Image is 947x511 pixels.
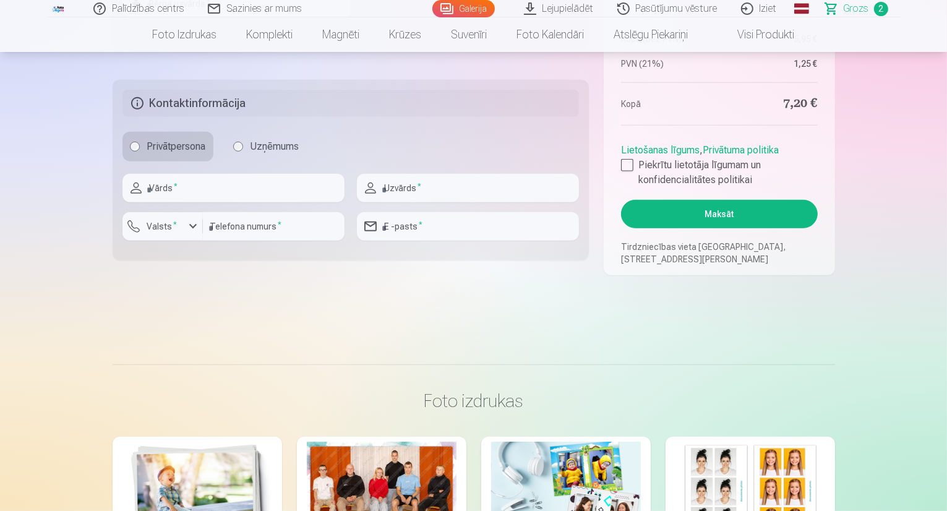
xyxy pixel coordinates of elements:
a: Komplekti [232,17,308,52]
a: Foto kalendāri [502,17,599,52]
input: Uzņēmums [233,142,243,152]
button: Maksāt [621,200,817,228]
span: 2 [874,2,888,16]
a: Privātuma politika [703,144,779,156]
a: Visi produkti [703,17,810,52]
label: Privātpersona [122,132,213,161]
div: , [621,138,817,187]
input: Privātpersona [130,142,140,152]
img: /fa1 [52,5,66,12]
h5: Kontaktinformācija [122,90,580,117]
a: Magnēti [308,17,375,52]
a: Krūzes [375,17,437,52]
h3: Foto izdrukas [122,390,825,412]
label: Piekrītu lietotāja līgumam un konfidencialitātes politikai [621,158,817,187]
label: Valsts [142,220,182,233]
a: Suvenīri [437,17,502,52]
a: Lietošanas līgums [621,144,700,156]
dt: PVN (21%) [621,58,713,70]
button: Valsts* [122,212,203,241]
dt: Kopā [621,95,713,113]
dd: 1,25 € [726,58,818,70]
span: Grozs [844,1,869,16]
dd: 7,20 € [726,95,818,113]
label: Uzņēmums [226,132,307,161]
a: Atslēgu piekariņi [599,17,703,52]
p: Tirdzniecības vieta [GEOGRAPHIC_DATA], [STREET_ADDRESS][PERSON_NAME] [621,241,817,265]
a: Foto izdrukas [138,17,232,52]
